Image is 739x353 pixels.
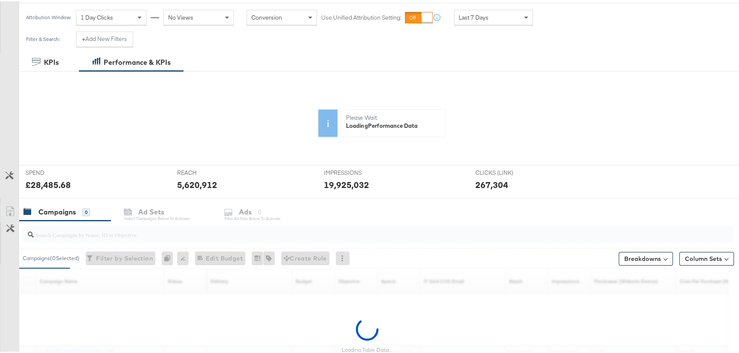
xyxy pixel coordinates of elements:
[162,250,177,264] div: 0
[81,12,113,20] span: 1 Day Clicks
[26,35,60,41] div: Filter & Search:
[26,13,72,19] div: Attribution Window:
[321,12,402,20] label: Use Unified Attribution Setting:
[82,34,85,42] strong: +
[251,12,282,20] span: Conversion
[104,56,171,66] div: Performance & KPIs
[82,207,90,215] div: 0
[23,253,79,261] div: Campaigns ( 0 Selected)
[459,12,489,20] span: Last 7 Days
[619,251,673,264] button: Breakdowns
[76,30,133,46] button: +Add New Filters
[342,345,393,352] div: Loading Table Data...
[44,56,59,66] div: KPIs
[679,251,734,264] button: Column Sets
[34,222,669,238] input: Search Campaigns by Name, ID or Objective
[38,206,76,216] div: Campaigns
[168,12,193,20] span: No Views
